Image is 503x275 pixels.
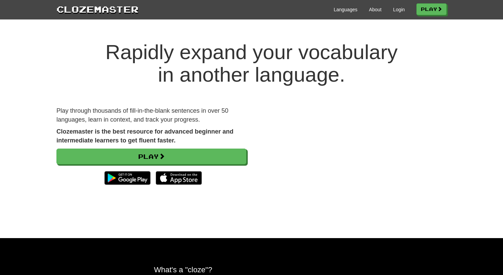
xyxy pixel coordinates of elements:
p: Play through thousands of fill-in-the-blank sentences in over 50 languages, learn in context, and... [56,107,246,124]
img: Get it on Google Play [101,168,154,188]
a: Clozemaster [56,3,139,15]
a: Languages [334,6,357,13]
a: Play [416,3,447,15]
h2: What's a "cloze"? [154,265,349,274]
a: Play [56,149,246,164]
img: Download_on_the_App_Store_Badge_US-UK_135x40-25178aeef6eb6b83b96f5f2d004eda3bffbb37122de64afbaef7... [156,171,202,185]
a: About [369,6,382,13]
a: Login [393,6,405,13]
strong: Clozemaster is the best resource for advanced beginner and intermediate learners to get fluent fa... [56,128,233,144]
